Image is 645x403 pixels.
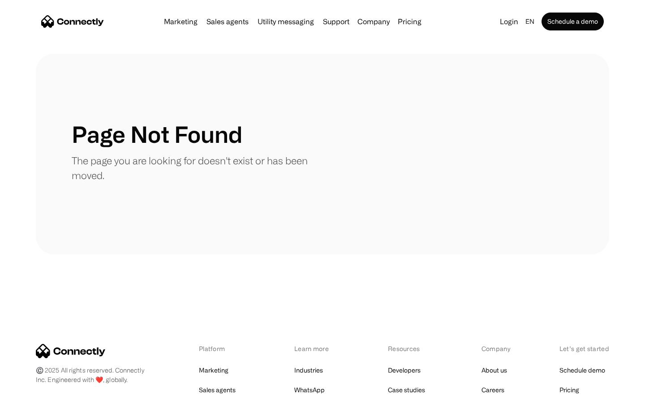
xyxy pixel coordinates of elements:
[199,344,248,353] div: Platform
[199,384,236,396] a: Sales agents
[203,18,252,25] a: Sales agents
[388,344,435,353] div: Resources
[294,364,323,377] a: Industries
[357,15,390,28] div: Company
[18,387,54,400] ul: Language list
[496,15,522,28] a: Login
[72,153,322,183] p: The page you are looking for doesn't exist or has been moved.
[254,18,318,25] a: Utility messaging
[542,13,604,30] a: Schedule a demo
[199,364,228,377] a: Marketing
[559,384,579,396] a: Pricing
[294,344,341,353] div: Learn more
[388,364,421,377] a: Developers
[294,384,325,396] a: WhatsApp
[319,18,353,25] a: Support
[394,18,425,25] a: Pricing
[559,364,605,377] a: Schedule demo
[525,15,534,28] div: en
[160,18,201,25] a: Marketing
[482,364,507,377] a: About us
[9,386,54,400] aside: Language selected: English
[559,344,609,353] div: Let’s get started
[482,344,513,353] div: Company
[388,384,425,396] a: Case studies
[72,121,242,148] h1: Page Not Found
[482,384,504,396] a: Careers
